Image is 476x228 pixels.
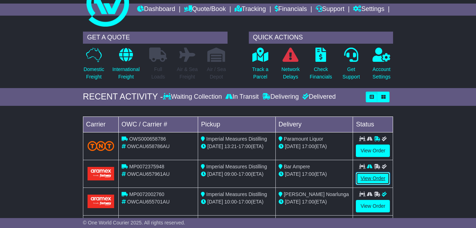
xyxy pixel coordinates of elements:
[88,141,114,151] img: TNT_Domestic.png
[284,164,310,169] span: Bar Ampere
[235,4,266,16] a: Tracking
[88,195,114,208] img: Aramex.png
[281,66,299,81] p: Network Delays
[302,199,314,205] span: 17:00
[201,143,273,150] div: - (ETA)
[356,145,390,157] a: View Order
[184,4,226,16] a: Quote/Book
[207,171,223,177] span: [DATE]
[356,200,390,212] a: View Order
[206,191,267,197] span: Imperial Measures Distilling
[224,171,237,177] span: 09:00
[342,66,360,81] p: Get Support
[127,143,170,149] span: OWCAU658786AU
[275,4,307,16] a: Financials
[239,143,251,149] span: 17:00
[285,199,301,205] span: [DATE]
[83,220,185,226] span: © One World Courier 2025. All rights reserved.
[224,143,237,149] span: 13:21
[177,66,198,81] p: Air & Sea Freight
[353,4,384,16] a: Settings
[84,66,104,81] p: Domestic Freight
[252,47,269,85] a: Track aParcel
[224,199,237,205] span: 10:00
[112,47,140,85] a: InternationalFreight
[316,4,345,16] a: Support
[118,116,198,132] td: OWC / Carrier #
[129,164,164,169] span: MP0072375948
[372,47,391,85] a: AccountSettings
[129,191,164,197] span: MP0072002760
[342,47,360,85] a: GetSupport
[239,171,251,177] span: 17:00
[83,116,118,132] td: Carrier
[207,66,226,81] p: Air / Sea Depot
[373,66,391,81] p: Account Settings
[285,171,301,177] span: [DATE]
[88,167,114,180] img: Aramex.png
[83,92,163,102] div: RECENT ACTIVITY -
[285,143,301,149] span: [DATE]
[279,198,350,206] div: (ETA)
[261,93,301,101] div: Delivering
[284,191,349,197] span: [PERSON_NAME] Noarlunga
[137,4,175,16] a: Dashboard
[201,198,273,206] div: - (ETA)
[353,116,393,132] td: Status
[356,172,390,185] a: View Order
[163,93,224,101] div: Waiting Collection
[309,47,332,85] a: CheckFinancials
[198,116,276,132] td: Pickup
[281,47,300,85] a: NetworkDelays
[252,66,268,81] p: Track a Parcel
[310,66,332,81] p: Check Financials
[224,93,261,101] div: In Transit
[129,136,166,142] span: OWS000658786
[301,93,336,101] div: Delivered
[127,199,170,205] span: OWCAU655701AU
[284,136,323,142] span: Paramount Liquor
[206,164,267,169] span: Imperial Measures Distilling
[207,143,223,149] span: [DATE]
[207,199,223,205] span: [DATE]
[83,32,228,44] div: GET A QUOTE
[279,170,350,178] div: (ETA)
[239,199,251,205] span: 17:00
[302,143,314,149] span: 17:00
[83,47,105,85] a: DomesticFreight
[275,116,353,132] td: Delivery
[149,66,167,81] p: Full Loads
[127,171,170,177] span: OWCAU657961AU
[112,66,140,81] p: International Freight
[249,32,393,44] div: QUICK ACTIONS
[206,136,267,142] span: Imperial Measures Distilling
[201,170,273,178] div: - (ETA)
[279,143,350,150] div: (ETA)
[302,171,314,177] span: 17:00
